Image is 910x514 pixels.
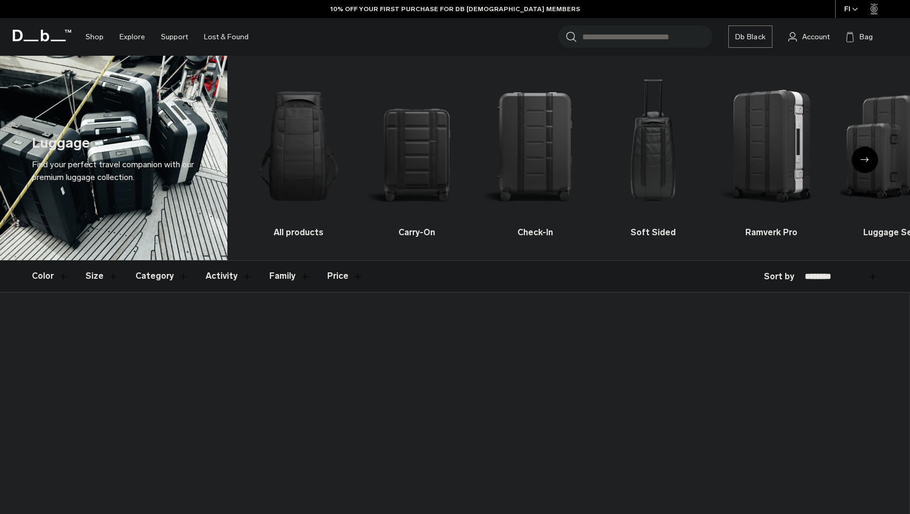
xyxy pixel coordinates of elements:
[204,18,249,56] a: Lost & Found
[722,72,822,239] li: 5 / 6
[32,132,90,154] h1: Luggage
[485,72,585,239] a: Db Check-In
[161,18,188,56] a: Support
[603,72,703,239] li: 4 / 6
[135,261,189,292] button: Toggle Filter
[330,4,580,14] a: 10% OFF YOUR FIRST PURCHASE FOR DB [DEMOGRAPHIC_DATA] MEMBERS
[206,261,252,292] button: Toggle Filter
[367,72,467,239] li: 2 / 6
[249,72,348,221] img: Db
[485,72,585,221] img: Db
[249,226,348,239] h3: All products
[846,30,873,43] button: Bag
[367,72,467,239] a: Db Carry-On
[860,31,873,42] span: Bag
[327,261,363,292] button: Toggle Price
[603,226,703,239] h3: Soft Sided
[78,18,257,56] nav: Main Navigation
[86,18,104,56] a: Shop
[120,18,145,56] a: Explore
[485,226,585,239] h3: Check-In
[249,72,348,239] li: 1 / 6
[32,261,69,292] button: Toggle Filter
[722,226,822,239] h3: Ramverk Pro
[728,25,772,48] a: Db Black
[249,72,348,239] a: Db All products
[86,261,118,292] button: Toggle Filter
[367,72,467,221] img: Db
[852,147,878,173] div: Next slide
[722,72,822,221] img: Db
[603,72,703,239] a: Db Soft Sided
[802,31,830,42] span: Account
[603,72,703,221] img: Db
[32,159,194,182] span: Find your perfect travel companion with our premium luggage collection.
[485,72,585,239] li: 3 / 6
[722,72,822,239] a: Db Ramverk Pro
[367,226,467,239] h3: Carry-On
[788,30,830,43] a: Account
[269,261,310,292] button: Toggle Filter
